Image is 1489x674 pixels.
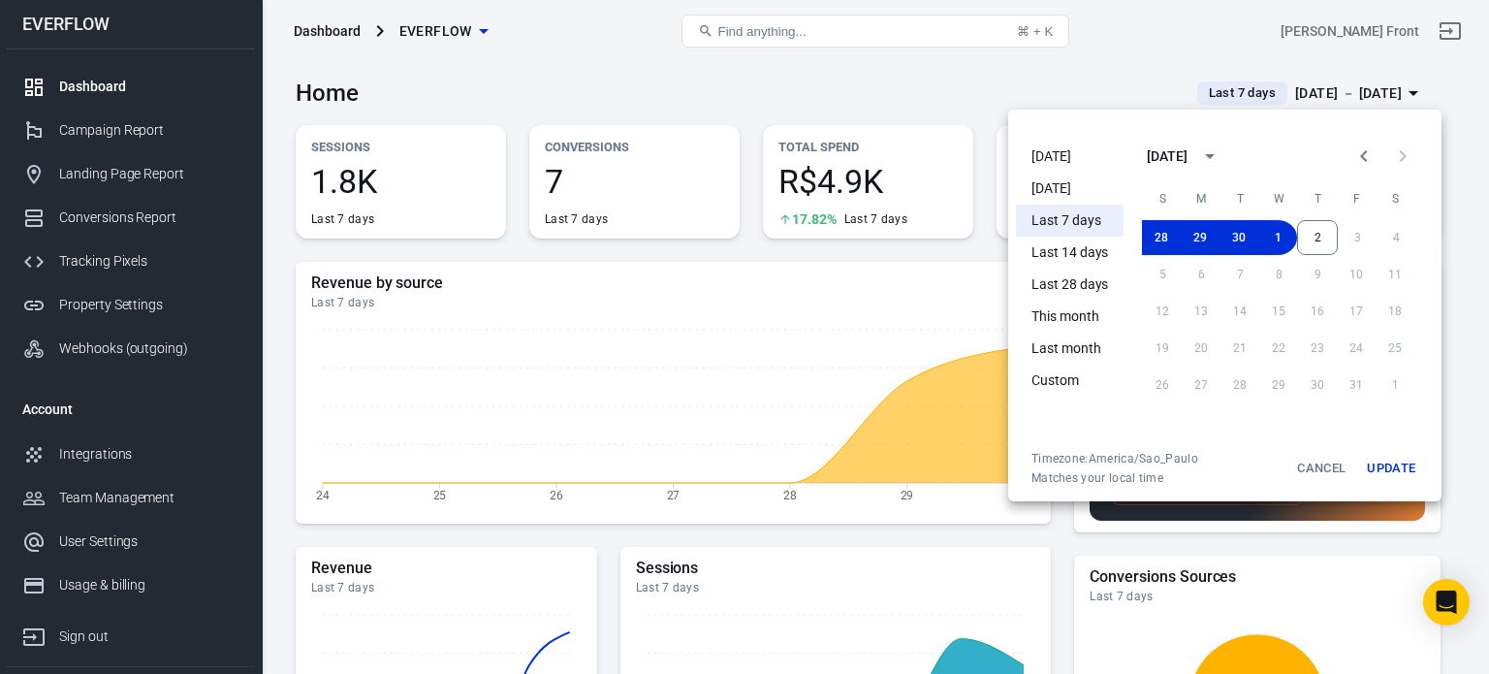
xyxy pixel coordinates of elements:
span: Thursday [1300,179,1335,218]
button: Previous month [1345,137,1383,176]
span: Sunday [1145,179,1180,218]
li: This month [1016,301,1124,333]
button: 28 [1142,220,1181,255]
button: 1 [1258,220,1297,255]
div: Timezone: America/Sao_Paulo [1031,451,1198,466]
button: calendar view is open, switch to year view [1193,140,1226,173]
div: [DATE] [1147,146,1188,167]
li: Last 28 days [1016,269,1124,301]
button: 2 [1297,220,1338,255]
li: [DATE] [1016,173,1124,205]
span: Tuesday [1222,179,1257,218]
span: Wednesday [1261,179,1296,218]
button: 30 [1220,220,1258,255]
span: Saturday [1378,179,1412,218]
li: Last 7 days [1016,205,1124,237]
li: [DATE] [1016,141,1124,173]
span: Friday [1339,179,1374,218]
li: Last 14 days [1016,237,1124,269]
li: Last month [1016,333,1124,365]
button: Cancel [1290,451,1352,486]
li: Custom [1016,365,1124,397]
span: Matches your local time [1031,470,1198,486]
button: Update [1360,451,1422,486]
button: 29 [1181,220,1220,255]
div: Open Intercom Messenger [1423,579,1470,626]
span: Monday [1184,179,1219,218]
